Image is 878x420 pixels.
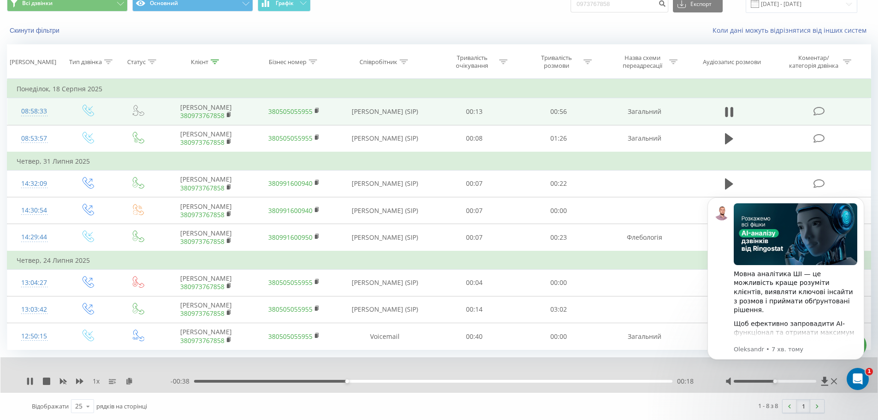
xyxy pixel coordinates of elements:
div: 08:53:57 [17,130,52,148]
td: 00:23 [517,224,601,251]
a: 380505055955 [268,305,312,314]
div: 13:04:27 [17,274,52,292]
td: 00:07 [432,170,517,197]
a: 380973767858 [180,282,224,291]
span: рядків на сторінці [96,402,147,410]
td: 00:56 [517,98,601,125]
td: 00:00 [517,323,601,350]
span: - 00:38 [171,377,194,386]
td: Четвер, 31 Липня 2025 [7,152,871,171]
span: 00:18 [677,377,694,386]
a: 380991600940 [268,179,312,188]
td: [PERSON_NAME] (SIP) [338,269,432,296]
td: [PERSON_NAME] [162,323,250,350]
td: 03:02 [517,296,601,323]
a: 380973767858 [180,183,224,192]
td: Загальний [601,125,688,152]
div: Accessibility label [345,379,349,383]
td: 00:00 [517,269,601,296]
td: 00:07 [432,224,517,251]
td: 00:07 [432,197,517,224]
span: Відображати [32,402,69,410]
div: Коментар/категорія дзвінка [787,54,841,70]
span: 1 [866,368,873,375]
td: [PERSON_NAME] (SIP) [338,296,432,323]
a: 380505055955 [268,107,312,116]
a: 380505055955 [268,278,312,287]
div: 14:29:44 [17,228,52,246]
a: 380973767858 [180,336,224,345]
td: Четвер, 24 Липня 2025 [7,251,871,270]
div: Співробітник [359,58,397,66]
div: [PERSON_NAME] [10,58,56,66]
td: [PERSON_NAME] [162,296,250,323]
a: 1 [796,400,810,413]
div: 25 [75,402,82,411]
td: [PERSON_NAME] (SIP) [338,197,432,224]
div: Тривалість розмови [532,54,581,70]
td: 00:00 [517,197,601,224]
div: Назва схеми переадресації [618,54,667,70]
a: 380973767858 [180,111,224,120]
div: Клієнт [191,58,208,66]
div: 12:50:15 [17,327,52,345]
td: 00:22 [517,170,601,197]
td: [PERSON_NAME] [162,125,250,152]
a: 380973767858 [180,309,224,318]
div: 14:30:54 [17,201,52,219]
td: Voicemail [338,323,432,350]
td: [PERSON_NAME] (SIP) [338,170,432,197]
td: 00:04 [432,269,517,296]
td: [PERSON_NAME] [162,197,250,224]
a: 380991600940 [268,206,312,215]
div: Статус [127,58,146,66]
button: Скинути фільтри [7,26,64,35]
td: 01:26 [517,125,601,152]
iframe: Intercom live chat [847,368,869,390]
div: 1 - 8 з 8 [758,401,778,410]
td: Загальний [601,323,688,350]
div: Бізнес номер [269,58,306,66]
td: [PERSON_NAME] [162,98,250,125]
td: [PERSON_NAME] (SIP) [338,125,432,152]
a: 380973767858 [180,237,224,246]
a: 380991600950 [268,233,312,242]
a: 380973767858 [180,210,224,219]
td: Понеділок, 18 Серпня 2025 [7,80,871,98]
div: Тривалість очікування [448,54,497,70]
td: [PERSON_NAME] [162,170,250,197]
div: 08:58:33 [17,102,52,120]
td: Флебологія [601,224,688,251]
td: [PERSON_NAME] (SIP) [338,224,432,251]
td: Загальний [601,98,688,125]
div: 13:03:42 [17,301,52,319]
div: Аудіозапис розмови [703,58,761,66]
div: 14:32:09 [17,175,52,193]
td: [PERSON_NAME] (SIP) [338,98,432,125]
td: [PERSON_NAME] [162,224,250,251]
td: 00:14 [432,296,517,323]
td: 00:13 [432,98,517,125]
td: 00:40 [432,323,517,350]
td: [PERSON_NAME] [162,269,250,296]
a: Коли дані можуть відрізнятися вiд інших систем [713,26,871,35]
a: 380505055955 [268,134,312,142]
div: Тип дзвінка [69,58,102,66]
span: 1 x [93,377,100,386]
a: 380505055955 [268,332,312,341]
td: 00:08 [432,125,517,152]
a: 380973767858 [180,138,224,147]
iframe: Intercom notifications повідомлення [694,183,878,395]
